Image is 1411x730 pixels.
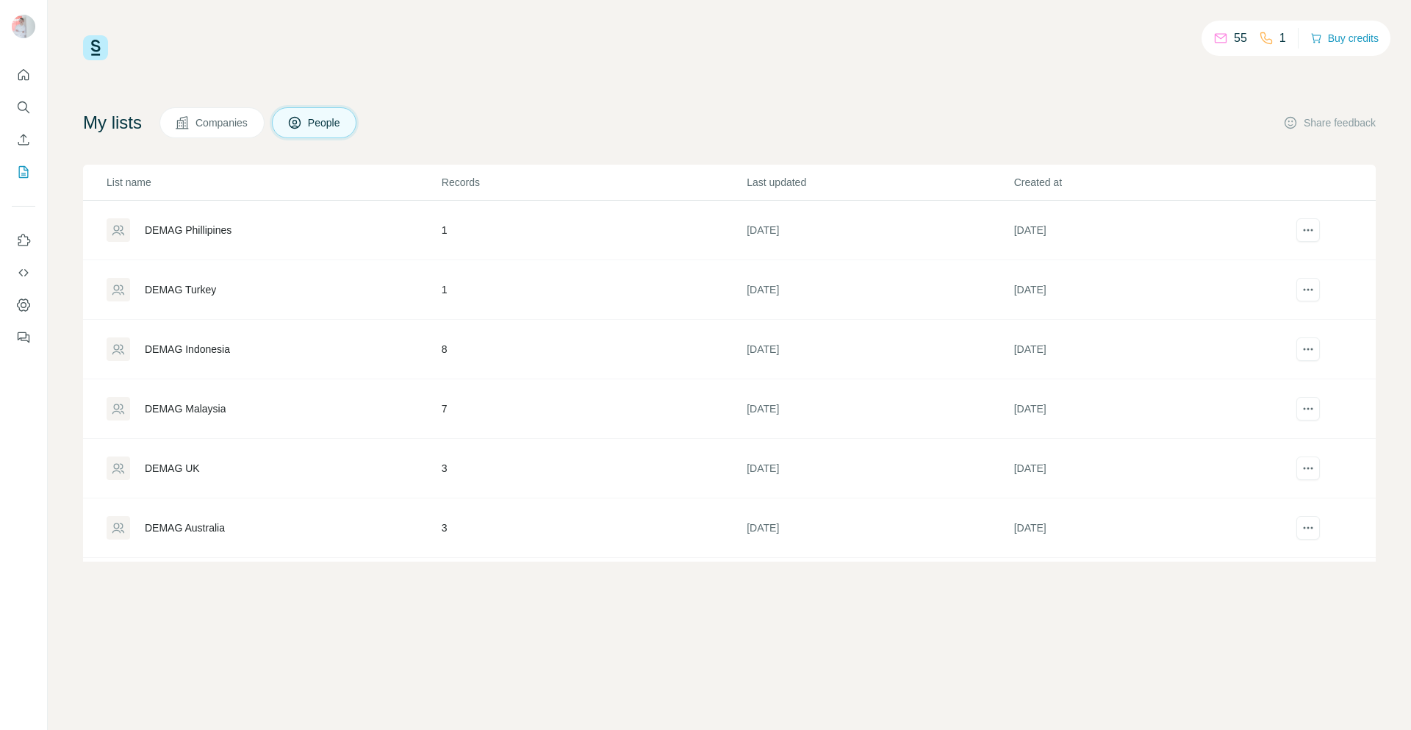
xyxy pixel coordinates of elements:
[1013,558,1280,618] td: [DATE]
[1296,516,1320,540] button: actions
[1296,457,1320,480] button: actions
[1013,439,1280,498] td: [DATE]
[1296,218,1320,242] button: actions
[746,320,1013,379] td: [DATE]
[1283,115,1376,130] button: Share feedback
[195,115,249,130] span: Companies
[145,461,200,476] div: DEMAG UK
[746,201,1013,260] td: [DATE]
[1013,201,1280,260] td: [DATE]
[107,175,440,190] p: List name
[12,292,35,318] button: Dashboard
[441,439,746,498] td: 3
[1013,498,1280,558] td: [DATE]
[1013,260,1280,320] td: [DATE]
[12,159,35,185] button: My lists
[145,342,230,357] div: DEMAG Indonesia
[83,35,108,60] img: Surfe Logo
[1296,397,1320,421] button: actions
[12,260,35,286] button: Use Surfe API
[145,282,216,297] div: DEMAG Turkey
[145,401,226,416] div: DEMAG Malaysia
[308,115,342,130] span: People
[12,324,35,351] button: Feedback
[1014,175,1279,190] p: Created at
[442,175,745,190] p: Records
[1234,29,1247,47] p: 55
[747,175,1012,190] p: Last updated
[441,201,746,260] td: 1
[12,227,35,254] button: Use Surfe on LinkedIn
[441,260,746,320] td: 1
[746,558,1013,618] td: [DATE]
[1279,29,1286,47] p: 1
[1296,278,1320,301] button: actions
[145,223,231,237] div: DEMAG Phillipines
[12,126,35,153] button: Enrich CSV
[12,94,35,121] button: Search
[1013,379,1280,439] td: [DATE]
[12,15,35,38] img: Avatar
[12,62,35,88] button: Quick start
[145,520,225,535] div: DEMAG Australia
[83,111,142,135] h4: My lists
[746,498,1013,558] td: [DATE]
[441,558,746,618] td: 3
[441,320,746,379] td: 8
[1013,320,1280,379] td: [DATE]
[1296,337,1320,361] button: actions
[441,498,746,558] td: 3
[746,260,1013,320] td: [DATE]
[1310,28,1379,49] button: Buy credits
[746,379,1013,439] td: [DATE]
[441,379,746,439] td: 7
[746,439,1013,498] td: [DATE]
